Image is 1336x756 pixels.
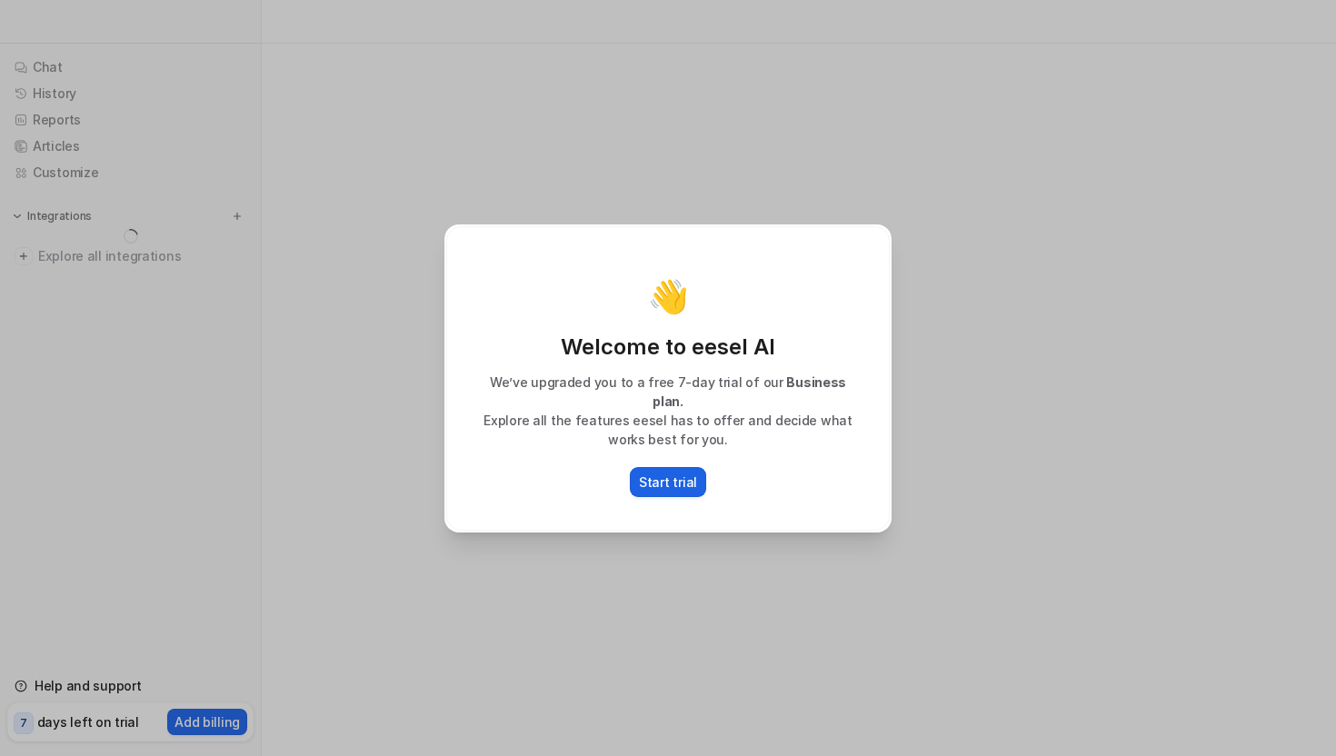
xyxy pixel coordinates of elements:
p: Welcome to eesel AI [465,333,871,362]
p: We’ve upgraded you to a free 7-day trial of our [465,373,871,411]
p: Start trial [639,472,697,492]
p: 👋 [648,278,689,314]
button: Start trial [630,467,706,497]
p: Explore all the features eesel has to offer and decide what works best for you. [465,411,871,449]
